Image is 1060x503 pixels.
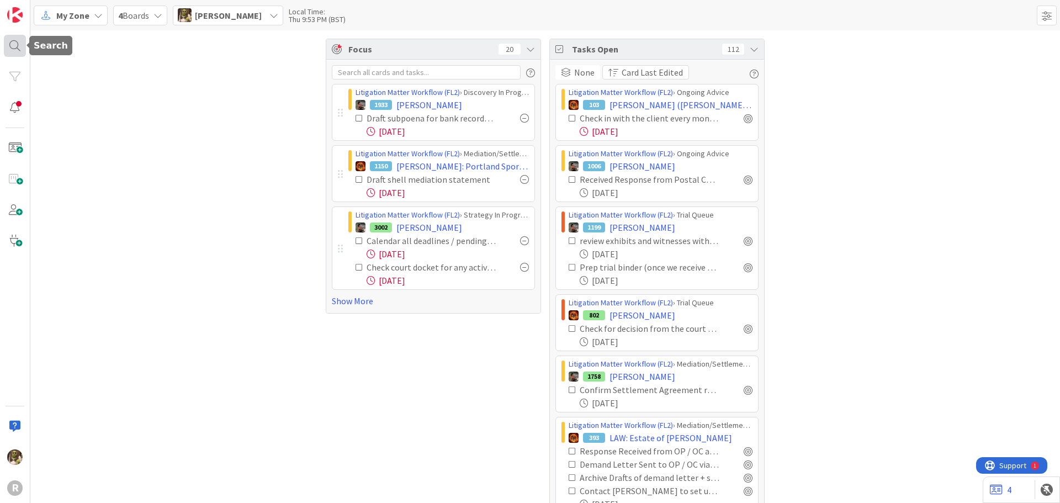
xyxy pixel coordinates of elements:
[178,8,192,22] img: DG
[396,160,529,173] span: [PERSON_NAME]: Portland Sports Medicine & Spine, et al. v. The [PERSON_NAME] Group, et al.
[34,40,68,51] h5: Search
[118,9,149,22] span: Boards
[356,87,529,98] div: › Discovery In Progress
[580,234,719,247] div: review exhibits and witnesses with [PERSON_NAME]
[356,148,529,160] div: › Mediation/Settlement in Progress
[583,161,605,171] div: 1006
[289,15,346,23] div: Thu 9:53 PM (BST)
[572,43,717,56] span: Tasks Open
[580,247,752,261] div: [DATE]
[580,261,719,274] div: Prep trial binder (once we receive new date)
[569,148,752,160] div: › Ongoing Advice
[580,484,719,497] div: Contact [PERSON_NAME] to set up phone call with TWR (after petition is drafted)
[569,310,579,320] img: TR
[569,210,673,220] a: Litigation Matter Workflow (FL2)
[569,87,673,97] a: Litigation Matter Workflow (FL2)
[609,431,732,444] span: LAW: Estate of [PERSON_NAME]
[332,294,535,308] a: Show More
[580,112,719,125] div: Check in with the client every month around the 15th Copy this task to next month if needed
[367,234,496,247] div: Calendar all deadlines / pending hearings / etc. Update "Next Deadline" field on this card
[580,322,719,335] div: Check for decision from the court (checked 10/3)
[367,186,529,199] div: [DATE]
[367,125,529,138] div: [DATE]
[569,420,673,430] a: Litigation Matter Workflow (FL2)
[583,433,605,443] div: 393
[569,161,579,171] img: MW
[574,66,595,79] span: None
[580,471,719,484] div: Archive Drafts of demand letter + save final version in correspondence folder
[7,480,23,496] div: R
[580,335,752,348] div: [DATE]
[990,483,1011,496] a: 4
[609,98,752,112] span: [PERSON_NAME] ([PERSON_NAME] v [PERSON_NAME])
[569,298,673,308] a: Litigation Matter Workflow (FL2)
[348,43,490,56] span: Focus
[356,223,365,232] img: MW
[56,9,89,22] span: My Zone
[396,98,462,112] span: [PERSON_NAME]
[569,359,673,369] a: Litigation Matter Workflow (FL2)
[23,2,50,15] span: Support
[569,209,752,221] div: › Trial Queue
[580,274,752,287] div: [DATE]
[356,87,460,97] a: Litigation Matter Workflow (FL2)
[332,65,521,80] input: Search all cards and tasks...
[57,4,60,13] div: 1
[356,161,365,171] img: TR
[356,209,529,221] div: › Strategy In Progress
[367,247,529,261] div: [DATE]
[583,310,605,320] div: 802
[569,420,752,431] div: › Mediation/Settlement in Progress
[602,65,689,80] button: Card Last Edited
[583,372,605,382] div: 1758
[289,8,346,15] div: Local Time:
[569,100,579,110] img: TR
[580,383,719,396] div: Confirm Settlement Agreement received
[583,100,605,110] div: 103
[367,274,529,287] div: [DATE]
[609,370,675,383] span: [PERSON_NAME]
[609,309,675,322] span: [PERSON_NAME]
[569,358,752,370] div: › Mediation/Settlement in Progress
[580,173,719,186] div: Received Response from Postal Counsel?
[580,396,752,410] div: [DATE]
[583,223,605,232] div: 1199
[580,125,752,138] div: [DATE]
[118,10,123,21] b: 4
[609,160,675,173] span: [PERSON_NAME]
[396,221,462,234] span: [PERSON_NAME]
[356,100,365,110] img: MW
[195,9,262,22] span: [PERSON_NAME]
[569,223,579,232] img: MW
[367,112,496,125] div: Draft subpoena for bank records of decedent
[569,87,752,98] div: › Ongoing Advice
[580,444,719,458] div: Response Received from OP / OC and saved to file
[569,149,673,158] a: Litigation Matter Workflow (FL2)
[580,186,752,199] div: [DATE]
[356,149,460,158] a: Litigation Matter Workflow (FL2)
[367,173,496,186] div: Draft shell mediation statement
[569,433,579,443] img: TR
[7,449,23,465] img: DG
[356,210,460,220] a: Litigation Matter Workflow (FL2)
[569,372,579,382] img: MW
[722,44,744,55] div: 112
[370,223,392,232] div: 3002
[580,458,719,471] div: Demand Letter Sent to OP / OC via US Mail + Email
[499,44,521,55] div: 20
[569,297,752,309] div: › Trial Queue
[622,66,683,79] span: Card Last Edited
[370,161,392,171] div: 1150
[367,261,496,274] div: Check court docket for any active cases: Pull all existing documents and put in case pleading fol...
[609,221,675,234] span: [PERSON_NAME]
[7,7,23,23] img: Visit kanbanzone.com
[370,100,392,110] div: 1933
